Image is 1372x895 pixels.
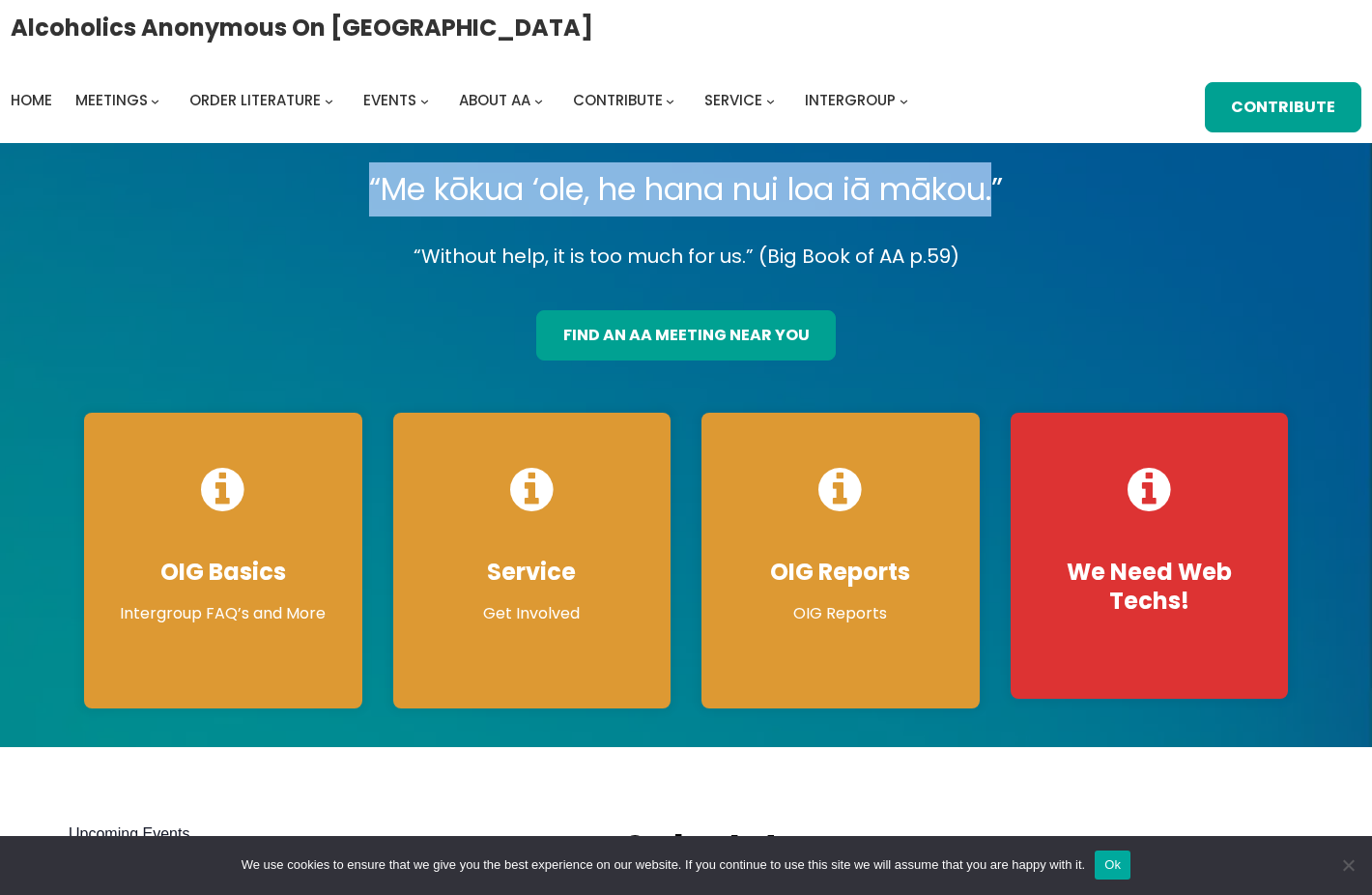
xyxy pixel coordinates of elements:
span: Contribute [573,90,663,110]
button: Ok [1095,851,1130,880]
button: Service submenu [766,96,775,104]
p: “Me kōkua ‘ole, he hana nui loa iā mākou.” [69,162,1303,217]
a: Contribute [1205,82,1362,132]
h2: Upcoming Events [69,823,583,846]
button: Events submenu [420,96,429,104]
h4: OIG Basics [103,558,343,587]
h4: We Need Web Techs! [1030,558,1270,616]
span: About AA [459,90,530,110]
p: Get Involved [413,602,652,625]
button: About AA submenu [534,96,543,104]
a: Home [11,87,52,114]
button: Order Literature submenu [325,96,333,104]
h4: OIG Reports [721,558,960,587]
span: Events [363,90,416,110]
span: No [1338,855,1358,875]
h2: Oahu Intergroup [621,823,1087,874]
span: Service [704,90,762,110]
span: Home [11,90,52,110]
a: Intergroup [805,87,896,114]
a: Contribute [573,87,663,114]
button: Intergroup submenu [900,96,908,104]
p: Intergroup FAQ’s and More [103,602,343,625]
span: Meetings [75,90,148,110]
span: We use cookies to ensure that we give you the best experience on our website. If you continue to ... [242,855,1085,875]
a: Meetings [75,87,148,114]
a: Service [704,87,762,114]
button: Meetings submenu [151,96,159,104]
h4: Service [413,558,652,587]
span: Order Literature [189,90,321,110]
nav: Intergroup [11,87,915,114]
p: “Without help, it is too much for us.” (Big Book of AA p.59) [69,240,1303,274]
a: find an aa meeting near you [536,310,836,361]
span: Intergroup [805,90,896,110]
a: About AA [459,87,530,114]
p: OIG Reports [721,602,960,625]
a: Events [363,87,416,114]
button: Contribute submenu [666,96,674,104]
a: Alcoholics Anonymous on [GEOGRAPHIC_DATA] [11,7,593,48]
